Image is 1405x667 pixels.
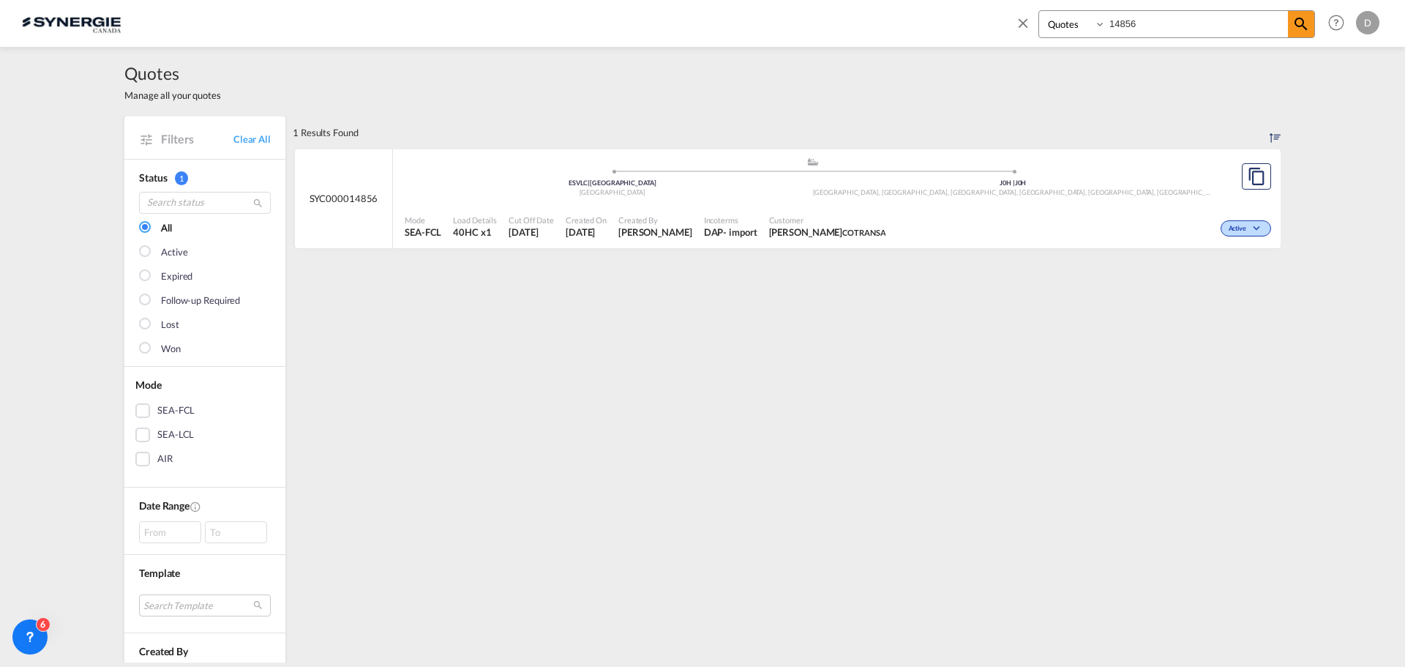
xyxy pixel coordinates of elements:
[139,171,271,185] div: Status 1
[1013,179,1015,187] span: |
[566,215,607,226] span: Created On
[157,452,173,466] div: AIR
[161,245,187,260] div: Active
[161,269,192,284] div: Expired
[139,521,201,543] div: From
[124,62,221,85] span: Quotes
[1015,15,1031,31] md-icon: icon-close
[509,226,554,239] span: 18 Sep 2025
[157,403,195,418] div: SEA-FCL
[1221,220,1271,236] div: Change Status Here
[769,215,886,226] span: Customer
[1106,11,1288,37] input: Enter Quotation Number
[161,131,233,147] span: Filters
[1324,10,1349,35] span: Help
[22,7,121,40] img: 1f56c880d42311ef80fc7dca854c8e59.png
[135,428,274,442] md-checkbox: SEA-LCL
[205,521,267,543] div: To
[804,158,822,165] md-icon: assets/icons/custom/ship-fill.svg
[1248,168,1265,185] md-icon: assets/icons/custom/copyQuote.svg
[190,501,201,513] md-icon: Created On
[139,567,180,579] span: Template
[1270,116,1281,149] div: Sort by: Created On
[1015,10,1038,45] span: icon-close
[1015,179,1027,187] span: J0H
[161,294,240,308] div: Follow-up Required
[580,188,645,196] span: [GEOGRAPHIC_DATA]
[295,149,1281,249] div: SYC000014856 assets/icons/custom/ship-fill.svgassets/icons/custom/roll-o-plane.svgOriginValencia ...
[704,215,757,226] span: Incoterms
[566,226,607,239] span: 18 Sep 2025
[405,215,441,226] span: Mode
[124,89,221,102] span: Manage all your quotes
[1000,179,1015,187] span: J0H
[161,342,181,357] div: Won
[135,452,274,466] md-checkbox: AIR
[704,226,724,239] div: DAP
[1356,11,1379,34] div: D
[588,179,590,187] span: |
[405,226,441,239] span: SEA-FCL
[1292,15,1310,33] md-icon: icon-magnify
[569,179,656,187] span: ESVLC [GEOGRAPHIC_DATA]
[769,226,886,239] span: Maria Valero COTRANSA
[135,403,274,418] md-checkbox: SEA-FCL
[618,226,692,239] span: Daniel Dico
[233,133,271,146] a: Clear All
[139,645,188,657] span: Created By
[1324,10,1356,37] div: Help
[310,192,378,205] span: SYC000014856
[704,226,757,239] div: DAP import
[157,428,194,442] div: SEA-LCL
[139,521,271,543] span: From To
[161,221,172,236] div: All
[135,379,162,391] span: Mode
[1229,224,1250,234] span: Active
[509,215,554,226] span: Cut Off Date
[252,198,263,209] md-icon: icon-magnify
[1250,225,1267,233] md-icon: icon-chevron-down
[453,226,497,239] span: 40HC x 1
[139,499,190,512] span: Date Range
[1242,163,1271,190] button: Copy Quote
[139,192,271,214] input: Search status
[175,171,188,185] span: 1
[161,318,179,332] div: Lost
[453,215,497,226] span: Load Details
[618,215,692,226] span: Created By
[723,226,757,239] div: - import
[293,116,359,149] div: 1 Results Found
[842,228,885,237] span: COTRANSA
[139,171,167,184] span: Status
[1288,11,1314,37] span: icon-magnify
